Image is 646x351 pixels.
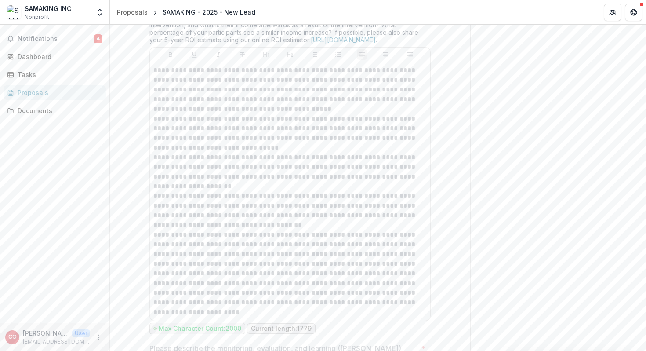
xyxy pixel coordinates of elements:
[94,34,102,43] span: 4
[25,13,49,21] span: Nonprofit
[149,14,431,47] div: Specifically: for a typical participant in your program, what is their income before the interven...
[311,36,376,44] a: [URL][DOMAIN_NAME]
[18,106,99,115] div: Documents
[4,85,106,100] a: Proposals
[4,103,106,118] a: Documents
[381,49,391,60] button: Align Center
[309,49,319,60] button: Bullet List
[8,334,17,340] div: Clinton Obura
[23,329,69,338] p: [PERSON_NAME]
[18,88,99,97] div: Proposals
[604,4,621,21] button: Partners
[18,35,94,43] span: Notifications
[357,49,367,60] button: Align Left
[333,49,343,60] button: Ordered List
[165,49,176,60] button: Bold
[261,49,272,60] button: Heading 1
[189,49,200,60] button: Underline
[4,32,106,46] button: Notifications4
[285,49,295,60] button: Heading 2
[25,4,72,13] div: SAMAKING INC
[405,49,415,60] button: Align Right
[4,67,106,82] a: Tasks
[4,49,106,64] a: Dashboard
[163,7,255,17] div: SAMAKING - 2025 - New Lead
[117,7,148,17] div: Proposals
[18,52,99,61] div: Dashboard
[159,325,241,333] p: Max Character Count: 2000
[625,4,642,21] button: Get Help
[7,5,21,19] img: SAMAKING INC
[18,70,99,79] div: Tasks
[237,49,247,60] button: Strike
[72,329,90,337] p: User
[94,332,104,343] button: More
[23,338,90,346] p: [EMAIL_ADDRESS][DOMAIN_NAME]
[113,6,259,18] nav: breadcrumb
[251,325,312,333] p: Current length: 1779
[94,4,106,21] button: Open entity switcher
[213,49,224,60] button: Italicize
[113,6,151,18] a: Proposals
